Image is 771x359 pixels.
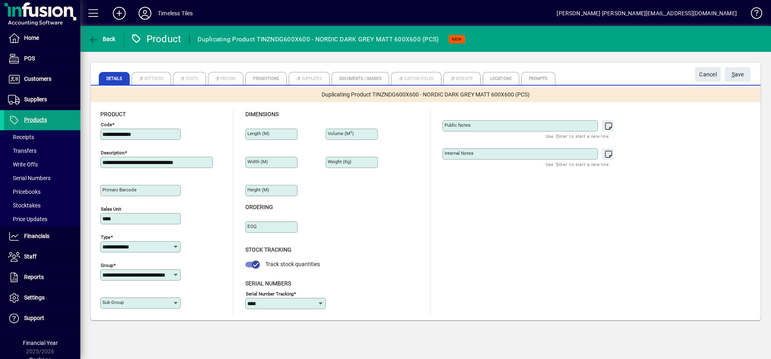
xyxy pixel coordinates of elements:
[24,233,49,239] span: Financials
[732,71,735,78] span: S
[89,36,116,42] span: Back
[245,111,279,117] span: Dimensions
[8,216,47,222] span: Price Updates
[732,68,744,81] span: ave
[4,226,80,246] a: Financials
[24,35,39,41] span: Home
[745,2,761,28] a: Knowledge Base
[4,247,80,267] a: Staff
[24,76,51,82] span: Customers
[101,150,124,156] mat-label: Description
[24,117,47,123] span: Products
[101,234,110,240] mat-label: Type
[328,131,354,136] mat-label: Volume (m )
[23,340,58,346] span: Financial Year
[4,212,80,226] a: Price Updates
[24,96,47,103] span: Suppliers
[4,130,80,144] a: Receipts
[445,122,471,128] mat-label: Public Notes
[8,175,51,181] span: Serial Numbers
[350,130,352,134] sup: 3
[101,122,112,127] mat-label: Code
[80,32,124,46] app-page-header-button: Back
[87,32,118,46] button: Back
[8,202,41,209] span: Stocktakes
[322,90,530,99] span: Duplicating Product TINZNDG600X600 - NORDIC DARK GREY MATT 600X600 (PCS)
[8,189,41,195] span: Pricebooks
[699,68,717,81] span: Cancel
[8,148,37,154] span: Transfers
[102,187,137,193] mat-label: Primary barcode
[695,67,721,82] button: Cancel
[4,267,80,287] a: Reports
[24,253,37,260] span: Staff
[247,224,257,229] mat-label: EOQ
[265,261,320,267] span: Track stock quantities
[100,111,126,117] span: Product
[4,308,80,328] a: Support
[158,7,193,20] div: Timeless Tiles
[24,315,44,321] span: Support
[8,161,38,168] span: Write Offs
[246,291,294,296] mat-label: Serial Number tracking
[4,185,80,199] a: Pricebooks
[328,159,351,164] mat-label: Weight (Kg)
[247,131,269,136] mat-label: Length (m)
[445,150,473,156] mat-label: Internal Notes
[8,134,34,140] span: Receipts
[4,49,80,69] a: POS
[4,69,80,89] a: Customers
[4,171,80,185] a: Serial Numbers
[452,37,462,42] span: NEW
[546,160,609,169] mat-hint: Use 'Enter' to start a new line
[247,159,268,164] mat-label: Width (m)
[198,33,439,46] div: Duplicating Product TINZNDG600X600 - NORDIC DARK GREY MATT 600X600 (PCS)
[24,55,35,62] span: POS
[245,246,292,253] span: Stock Tracking
[131,33,182,45] div: Product
[101,206,121,212] mat-label: Sales unit
[4,288,80,308] a: Settings
[247,187,269,193] mat-label: Height (m)
[245,280,291,287] span: Serial Numbers
[245,204,273,210] span: Ordering
[106,6,132,21] button: Add
[4,90,80,110] a: Suppliers
[4,28,80,48] a: Home
[132,6,158,21] button: Profile
[4,144,80,158] a: Transfers
[4,199,80,212] a: Stocktakes
[24,274,44,280] span: Reports
[546,131,609,141] mat-hint: Use 'Enter' to start a new line
[101,263,113,268] mat-label: Group
[4,158,80,171] a: Write Offs
[24,294,45,301] span: Settings
[102,300,124,305] mat-label: Sub group
[557,7,737,20] div: [PERSON_NAME] [PERSON_NAME][EMAIL_ADDRESS][DOMAIN_NAME]
[725,67,751,82] button: Save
